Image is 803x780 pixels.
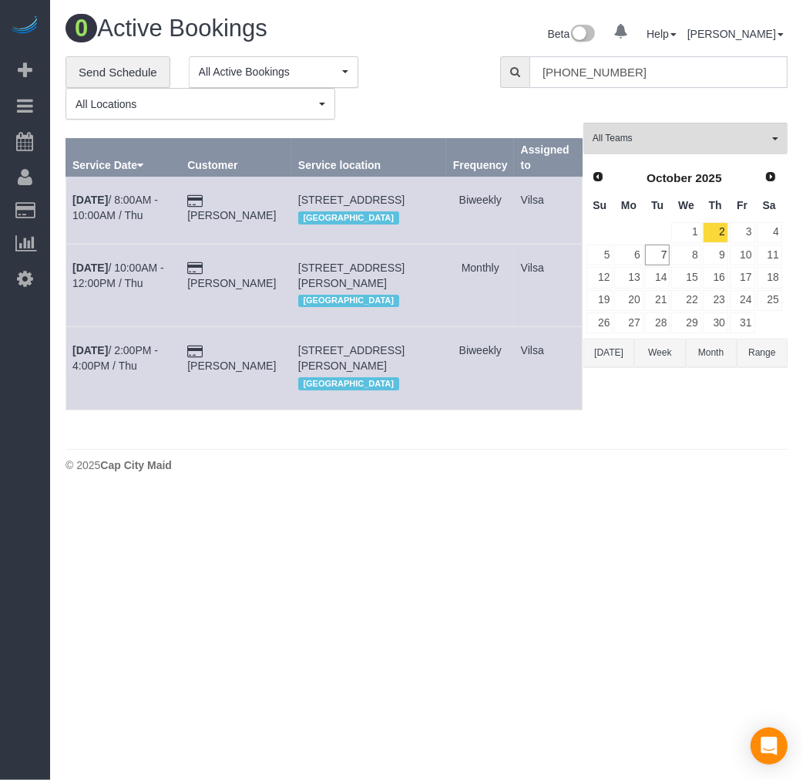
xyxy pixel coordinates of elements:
a: 22 [671,290,701,311]
span: Friday [737,199,748,211]
a: 27 [614,312,643,333]
a: Beta [548,28,596,40]
span: [STREET_ADDRESS][PERSON_NAME] [298,344,405,372]
a: 26 [586,312,613,333]
a: Next [760,167,781,188]
i: Credit Card Payment [187,263,203,274]
h1: Active Bookings [66,15,415,42]
th: Service location [291,139,446,177]
span: [STREET_ADDRESS] [298,194,405,206]
span: Monday [621,199,637,211]
td: Customer [181,327,292,410]
span: October [647,171,692,184]
a: [PERSON_NAME] [687,28,784,40]
td: Frequency [446,244,514,326]
button: Month [686,339,737,367]
a: Help [647,28,677,40]
a: 12 [586,267,613,288]
a: 20 [614,290,643,311]
a: 13 [614,267,643,288]
a: 30 [703,312,728,333]
th: Customer [181,139,292,177]
td: Assigned to [514,177,582,244]
button: Range [737,339,788,367]
span: Sunday [593,199,606,211]
a: Send Schedule [66,56,170,89]
span: Next [764,171,777,183]
span: [STREET_ADDRESS][PERSON_NAME] [298,262,405,289]
a: 14 [645,267,670,288]
td: Schedule date [66,327,181,410]
a: 31 [730,312,755,333]
a: [DATE]/ 8:00AM - 10:00AM / Thu [72,194,158,221]
ol: All Teams [583,123,788,147]
a: 18 [757,267,782,288]
a: 16 [703,267,728,288]
button: [DATE] [583,339,634,367]
b: [DATE] [72,262,108,274]
a: 5 [586,245,613,265]
a: 24 [730,290,755,311]
span: All Teams [593,132,768,145]
td: Customer [181,177,292,244]
td: Assigned to [514,327,582,410]
a: 8 [671,245,701,265]
button: All Locations [66,88,335,120]
span: 2025 [695,171,721,184]
i: Credit Card Payment [187,196,203,207]
b: [DATE] [72,194,108,206]
td: Frequency [446,177,514,244]
button: Week [634,339,685,367]
span: Tuesday [651,199,664,211]
div: Location [298,291,440,311]
td: Frequency [446,327,514,410]
th: Assigned to [514,139,582,177]
a: 21 [645,290,670,311]
span: All Locations [76,96,315,112]
button: All Teams [583,123,788,154]
td: Assigned to [514,244,582,326]
a: 2 [703,222,728,243]
a: [DATE]/ 2:00PM - 4:00PM / Thu [72,344,158,372]
a: 7 [645,245,670,265]
div: Location [298,373,440,393]
td: Customer [181,244,292,326]
a: 3 [730,222,755,243]
img: New interface [569,25,595,45]
a: 9 [703,245,728,265]
div: Open Intercom Messenger [751,728,788,765]
span: Saturday [763,199,776,211]
span: Wednesday [678,199,694,211]
button: All Active Bookings [189,56,358,88]
a: 4 [757,222,782,243]
a: 11 [757,245,782,265]
a: 10 [730,245,755,265]
a: [PERSON_NAME] [187,209,276,221]
div: © 2025 [66,458,788,473]
a: Prev [587,167,609,188]
a: [DATE]/ 10:00AM - 12:00PM / Thu [72,262,164,289]
span: [GEOGRAPHIC_DATA] [298,295,399,307]
td: Service location [291,327,446,410]
td: Service location [291,244,446,326]
a: 1 [671,222,701,243]
td: Schedule date [66,177,181,244]
b: [DATE] [72,344,108,356]
i: Credit Card Payment [187,346,203,357]
a: [PERSON_NAME] [187,360,276,372]
a: 15 [671,267,701,288]
td: Service location [291,177,446,244]
img: Automaid Logo [9,15,40,37]
span: [GEOGRAPHIC_DATA] [298,211,399,224]
a: 28 [645,312,670,333]
a: 23 [703,290,728,311]
strong: Cap City Maid [100,459,172,471]
th: Service Date [66,139,181,177]
div: Location [298,208,440,228]
input: Enter the first 3 letters of the name to search [529,56,788,88]
span: Prev [592,171,604,183]
a: 29 [671,312,701,333]
a: 6 [614,245,643,265]
span: [GEOGRAPHIC_DATA] [298,377,399,390]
